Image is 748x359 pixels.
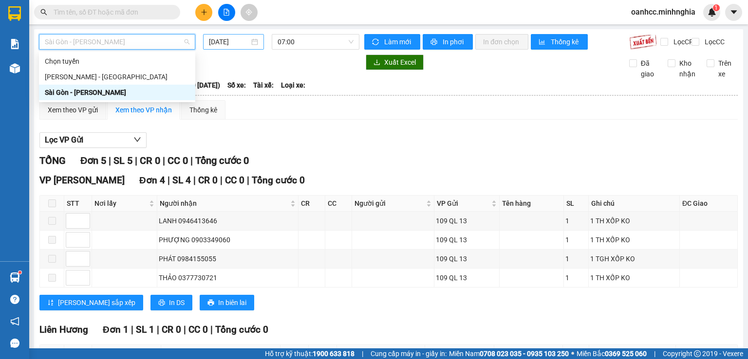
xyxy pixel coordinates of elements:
div: PHƯỢNG 0903349060 [159,234,297,245]
span: TỔNG [39,155,66,166]
b: [PERSON_NAME] [56,6,138,18]
span: printer [207,299,214,307]
span: | [109,155,111,166]
span: message [10,339,19,348]
button: sort-ascending[PERSON_NAME] sắp xếp [39,295,143,310]
span: Tổng cước 0 [215,324,268,335]
strong: 0708 023 035 - 0935 103 250 [480,350,569,358]
li: 01 [PERSON_NAME] [4,21,186,34]
span: question-circle [10,295,19,304]
th: ĐC Giao [680,196,738,212]
span: | [184,324,186,335]
span: phone [56,36,64,43]
button: plus [195,4,212,21]
img: solution-icon [10,39,20,49]
span: Tổng cước 0 [195,155,249,166]
span: search [40,9,47,16]
span: SL 1 [136,324,154,335]
span: sort-ascending [47,299,54,307]
div: 1 [565,253,587,264]
span: | [193,175,196,186]
input: Tìm tên, số ĐT hoặc mã đơn [54,7,168,18]
button: printerIn phơi [423,34,473,50]
div: Sài Gòn - [PERSON_NAME] [45,87,189,98]
span: | [190,155,193,166]
span: Kho nhận [675,58,699,79]
button: aim [241,4,258,21]
span: environment [56,23,64,31]
span: Tổng cước 0 [252,175,305,186]
span: | [131,324,133,335]
span: down [133,136,141,144]
span: Lọc CC [701,36,726,47]
span: | [157,324,159,335]
span: Nơi lấy [94,198,147,209]
th: CR [299,196,325,212]
span: CR 0 [198,175,218,186]
img: warehouse-icon [10,63,20,73]
img: logo-vxr [8,6,21,21]
span: Hỗ trợ kỹ thuật: [265,348,355,359]
span: notification [10,317,19,326]
span: CC 0 [225,175,244,186]
span: VP Gửi [437,198,489,209]
div: PHÁT 0984155055 [159,253,297,264]
span: bar-chart [539,38,547,46]
span: Làm mới [384,36,412,47]
img: icon-new-feature [708,8,716,17]
strong: 0369 525 060 [605,350,647,358]
div: 1 TH XỐP KO [590,215,678,226]
span: CC 0 [188,324,208,335]
span: In biên lai [218,297,246,308]
span: Đơn 5 [80,155,106,166]
span: printer [430,38,439,46]
span: | [220,175,223,186]
td: 109 QL 13 [434,269,500,287]
div: 1 TH XỐP KO [590,234,678,245]
th: Ghi chú [589,196,680,212]
span: | [247,175,249,186]
button: file-add [218,4,235,21]
span: | [654,348,655,359]
span: CR 0 [162,324,181,335]
button: In đơn chọn [475,34,528,50]
span: VP Gửi [428,347,484,358]
img: 9k= [629,34,657,50]
span: oanhcc.minhnghia [623,6,703,18]
span: VP [PERSON_NAME] [39,175,125,186]
span: ⚪️ [571,352,574,356]
th: STT [64,196,92,212]
sup: 1 [19,271,21,274]
div: 109 QL 13 [436,253,498,264]
td: 109 QL 13 [434,212,500,231]
span: printer [158,299,165,307]
span: CR 0 [140,155,160,166]
span: In DS [169,297,185,308]
div: 1 [565,272,587,283]
span: 07:00 [278,35,354,49]
div: LANH 0946413646 [159,215,297,226]
div: Chọn tuyến [39,54,195,69]
div: 1 [565,234,587,245]
span: 1 [714,4,718,11]
span: Lọc CR [670,36,695,47]
div: Chọn tuyến [45,56,189,67]
span: Miền Bắc [577,348,647,359]
button: downloadXuất Excel [366,54,424,70]
span: download [374,59,380,67]
span: caret-down [729,8,738,17]
span: Trên xe [714,58,738,79]
span: [PERSON_NAME] sắp xếp [58,297,135,308]
span: Nơi lấy [94,347,151,358]
span: | [210,324,213,335]
span: Người nhận [164,347,270,358]
span: SL 4 [172,175,191,186]
b: GỬI : Nhận hàng Chí Công [4,61,163,77]
th: CC [325,196,352,212]
div: [PERSON_NAME] - [GEOGRAPHIC_DATA] [45,72,189,82]
button: printerIn DS [150,295,192,310]
div: 1 [565,215,587,226]
span: Đã giao [637,58,661,79]
div: Thống kê [189,105,217,115]
button: printerIn biên lai [200,295,254,310]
